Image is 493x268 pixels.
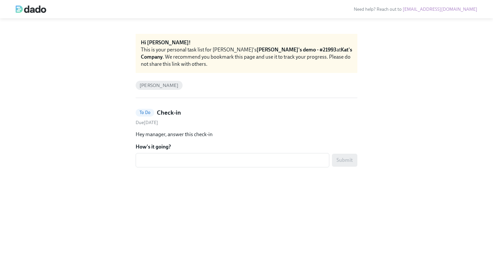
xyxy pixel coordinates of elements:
strong: Hi [PERSON_NAME]! [141,39,191,46]
a: To DoCheck-inDue[DATE] [136,108,357,126]
img: dado [16,5,46,13]
h5: Check-in [157,108,181,117]
a: [EMAIL_ADDRESS][DOMAIN_NAME] [403,7,477,12]
label: How's it going? [136,143,357,150]
span: [PERSON_NAME] [136,83,183,88]
p: Hey manager, answer this check-in [136,131,357,138]
div: This is your personal task list for [PERSON_NAME]'s at . We recommend you bookmark this page and ... [141,46,352,68]
span: Monday, September 8th 2025, 6:00 am [136,120,158,125]
span: To Do [136,110,154,115]
span: Need help? Reach out to [354,7,477,12]
strong: [PERSON_NAME]'s demo - #21993 [257,47,336,53]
